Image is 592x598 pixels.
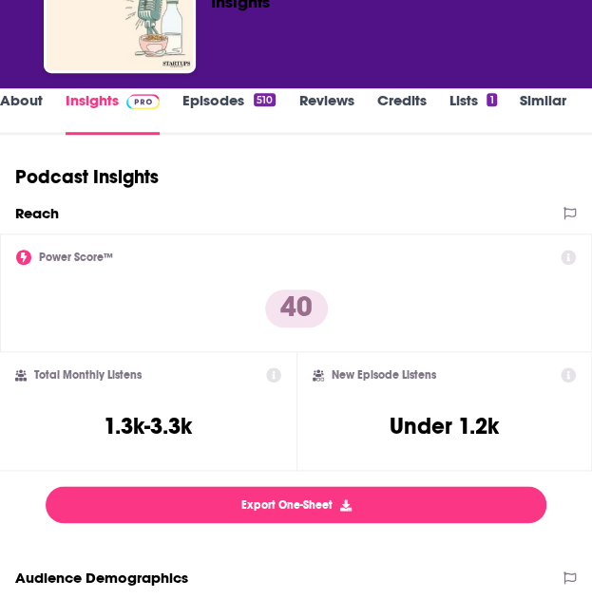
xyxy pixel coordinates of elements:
[487,93,496,106] div: 1
[520,91,566,135] a: Similar
[15,165,159,189] h1: Podcast Insights
[104,412,192,440] h3: 1.3k-3.3k
[15,569,188,587] h2: Audience Demographics
[34,368,142,382] h2: Total Monthly Listens
[265,290,328,327] p: 40
[376,91,426,135] a: Credits
[182,91,276,135] a: Episodes510
[126,94,160,109] img: Podchaser Pro
[46,486,546,523] button: Export One-Sheet
[390,412,499,440] h3: Under 1.2k
[298,91,353,135] a: Reviews
[39,251,113,264] h2: Power Score™
[332,368,436,382] h2: New Episode Listens
[254,93,276,106] div: 510
[15,204,59,222] h2: Reach
[66,91,160,135] a: InsightsPodchaser Pro
[449,91,496,135] a: Lists1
